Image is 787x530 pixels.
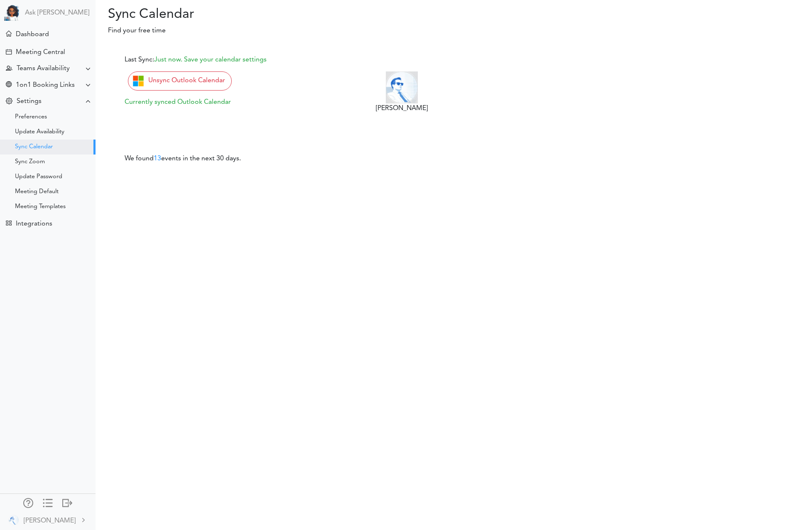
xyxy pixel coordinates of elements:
div: [PERSON_NAME] [376,103,428,113]
span: 13 [154,155,161,162]
a: Unsync Outlook Calendar [128,71,232,91]
a: [PERSON_NAME] [1,510,95,529]
img: 9k= [9,515,19,525]
div: Dashboard [16,31,49,39]
div: Share Meeting Link [6,81,12,89]
h2: Sync Calendar [96,7,318,22]
div: Creating Meeting [6,49,12,55]
label: Just now. Save your calendar settings [154,55,267,65]
div: 1on1 Booking Links [16,81,75,89]
div: [PERSON_NAME] [24,516,76,526]
img: 9k= [386,71,418,103]
span: Unsync Outlook Calendar [148,77,225,84]
div: Integrations [16,220,52,228]
div: Meeting Central [16,49,65,56]
img: Powered by TEAMCAL AI [4,4,21,21]
div: Teams Availability [17,65,70,73]
div: Update Availability [15,130,64,134]
p: Find your free time [96,26,787,36]
div: Settings [17,98,42,106]
p: We found events in the next 30 days. [125,154,428,164]
a: Ask [PERSON_NAME] [25,9,89,17]
img: microsoft_icon.png [132,75,144,87]
a: Change side menu [43,498,53,510]
div: Log out [62,498,72,506]
div: Update Password [15,175,62,179]
div: Sync Zoom [15,160,45,164]
div: Meeting Templates [15,205,66,209]
a: Manage Members and Externals [23,498,33,510]
div: Manage Members and Externals [23,498,33,506]
div: Currently synced Outlook Calendar [125,97,376,107]
div: Preferences [15,115,47,119]
div: Meeting Default [15,190,59,194]
div: Last Sync: [125,55,428,65]
div: Home [6,31,12,37]
div: Sync Calendar [15,145,53,149]
div: Show only icons [43,498,53,506]
div: Change Settings [6,98,12,106]
div: TEAMCAL AI Workflow Apps [6,220,12,226]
